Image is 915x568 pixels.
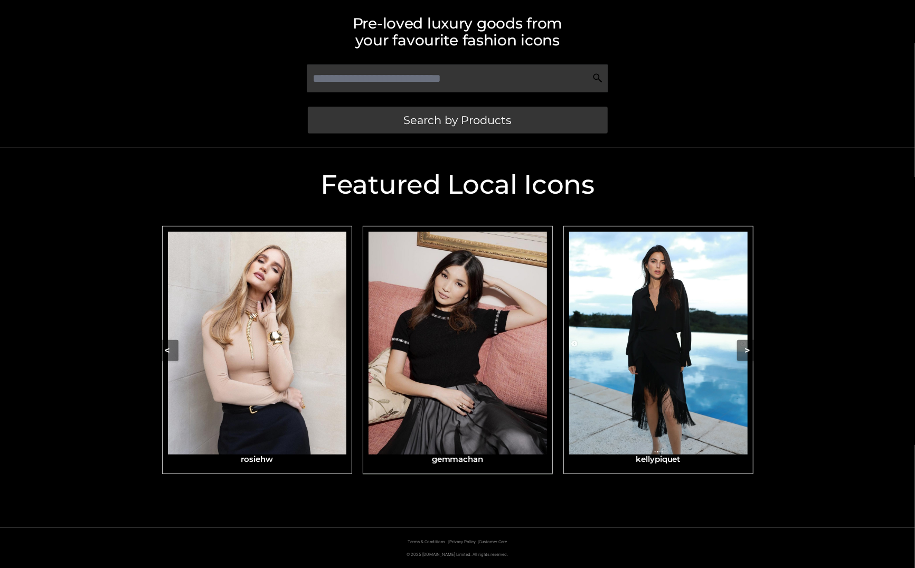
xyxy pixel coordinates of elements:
button: < [157,340,178,361]
span: Search by Products [404,115,512,126]
h2: Pre-loved luxury goods from your favourite fashion icons [157,15,759,49]
a: gemmachangemmachan [363,226,553,474]
a: Privacy Policy | [450,539,479,544]
img: Search Icon [592,73,603,83]
h3: gemmachan [369,455,547,464]
button: > [737,340,759,361]
div: Carousel Navigation [157,226,759,475]
a: Terms & Conditions | [408,539,450,544]
h3: kellypiquet [569,455,748,464]
img: gemmachan [369,232,547,455]
h2: Featured Local Icons​ [157,172,759,198]
p: © 2025 [DOMAIN_NAME] Limited. All rights reserved. [157,551,759,558]
img: rosiehw [168,232,346,455]
a: rosiehwrosiehw [162,226,352,474]
a: Search by Products [308,107,608,134]
a: kellypiquetkellypiquet [563,226,753,474]
a: Customer Care [479,539,507,544]
img: kellypiquet [569,232,748,455]
h3: rosiehw [168,455,346,464]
